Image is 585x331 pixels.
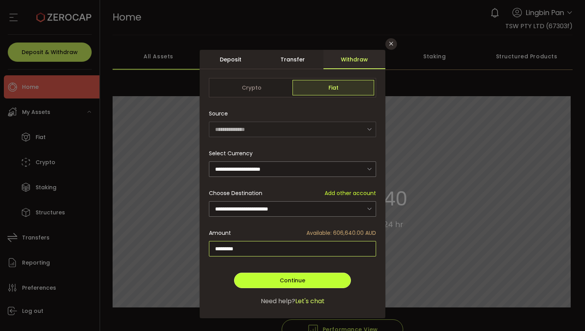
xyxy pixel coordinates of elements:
[262,50,323,69] div: Transfer
[323,50,385,69] div: Withdraw
[295,297,325,306] span: Let's chat
[209,149,257,157] label: Select Currency
[385,38,397,50] button: Close
[211,80,292,95] span: Crypto
[200,50,385,318] div: dialog
[325,189,376,197] span: Add other account
[493,248,585,331] iframe: Chat Widget
[280,277,305,284] span: Continue
[292,80,374,95] span: Fiat
[200,50,262,69] div: Deposit
[261,297,295,306] span: Need help?
[234,273,351,288] button: Continue
[209,106,228,121] span: Source
[209,229,231,237] span: Amount
[306,229,376,237] span: Available: 606,640.00 AUD
[209,189,262,197] span: Choose Destination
